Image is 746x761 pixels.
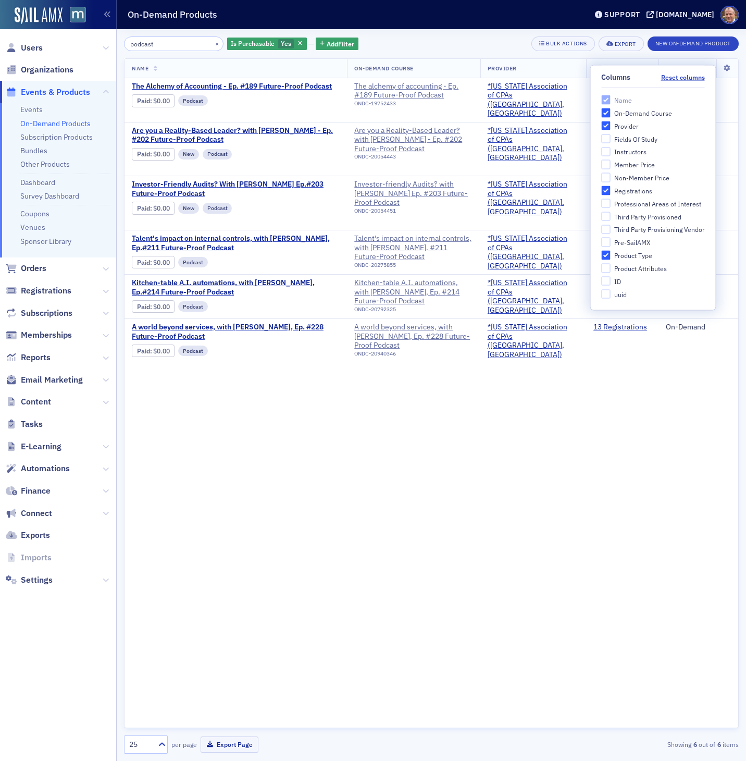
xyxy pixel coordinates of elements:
span: Organizations [21,64,73,76]
input: On-Demand Course [601,108,611,118]
a: Subscription Products [20,132,93,142]
span: Add Filter [327,39,354,48]
a: Paid [137,259,150,266]
a: Paid [137,303,150,311]
a: Kitchen-table A.I. automations, with [PERSON_NAME], Ep.#214 Future-Proof Podcast [132,278,340,297]
a: Talent's impact on internal controls, with [PERSON_NAME], Ep.#211 Future-Proof Podcast [132,234,340,252]
span: Events & Products [21,87,90,98]
a: Sponsor Library [20,237,71,246]
div: Paid: 92 - $0 [132,148,175,161]
div: Support [604,10,640,19]
input: uuid [601,289,611,299]
a: Registrations [6,285,71,297]
img: SailAMX [70,7,86,23]
span: Kitchen-table A.I. automations, with Ashley Francis, Ep.#214 Future-Proof Podcast [132,278,340,297]
a: Users [6,42,43,54]
div: Talent's impact on internal controls, with [PERSON_NAME]. #211 Future-Proof Podcast [354,234,473,262]
a: Email Marketing [6,374,83,386]
a: On-Demand Products [20,119,91,128]
span: Settings [21,574,53,586]
input: Third Party Provisioning Vendor [601,225,611,234]
a: Settings [6,574,53,586]
div: Podcast [178,301,208,312]
span: Registrations [593,65,639,72]
input: Member Price [601,160,611,169]
a: Venues [20,223,45,232]
a: Events [20,105,43,114]
input: Provider [601,121,611,130]
div: Podcast [178,257,208,267]
span: : [137,97,153,105]
strong: 6 [691,740,699,749]
a: A world beyond services, with [PERSON_NAME], Ep. #228 Future-Proof Podcast [354,323,473,350]
button: New On-Demand Product [648,36,739,51]
span: : [137,259,153,266]
button: Export [599,36,644,51]
div: Professional Areas of Interest [614,199,701,208]
span: Talent's impact on internal controls, with Dr. Rebecca Hann, Ep.#211 Future-Proof Podcast [132,234,340,252]
span: Imports [21,552,52,563]
a: Investor-Friendly Audits? With [PERSON_NAME] Ep.#203 Future-Proof Podcast [132,180,340,198]
div: Instructors [614,148,646,156]
div: Paid: 125 - $0 [132,94,175,107]
span: Memberships [21,329,72,341]
a: Other Products [20,159,70,169]
span: Investor-Friendly Audits? With Jack Ciesielski Ep.#203 Future-Proof Podcast [132,180,340,198]
span: On-Demand Course [354,65,413,72]
a: Paid [137,150,150,158]
label: per page [171,740,197,749]
a: Survey Dashboard [20,191,79,201]
input: Product Attributes [601,264,611,273]
span: $0.00 [153,259,170,266]
input: Fields Of Study [601,134,611,143]
a: View Homepage [63,7,86,24]
span: $0.00 [153,150,170,158]
a: *[US_STATE] Association of CPAs ([GEOGRAPHIC_DATA], [GEOGRAPHIC_DATA]) [488,126,579,163]
a: SailAMX [15,7,63,24]
button: Bulk Actions [531,36,594,51]
div: Columns [601,73,630,82]
span: Is Purchasable [231,39,275,47]
a: Subscriptions [6,308,72,319]
a: Dashboard [20,178,55,187]
input: Product Type [601,251,611,260]
div: Podcast [178,346,208,356]
button: AddFilter [316,38,358,51]
span: Yes [281,39,291,47]
a: Events & Products [6,87,90,98]
a: Connect [6,508,52,519]
span: Exports [21,530,50,541]
span: A world beyond services, with Ron Baker, Ep. #228 Future-Proof Podcast [132,323,340,341]
div: Pre-SailAMX [614,238,651,247]
a: *[US_STATE] Association of CPAs ([GEOGRAPHIC_DATA], [GEOGRAPHIC_DATA]) [488,323,579,359]
span: : [137,347,153,355]
input: Pre-SailAMX [601,238,611,247]
span: Profile [720,6,739,24]
span: Name [132,65,148,72]
div: Paid: 13 - $0 [132,345,175,357]
span: Are you a Reality-Based Leader? with Alex Dorr - Ep. #202 Future-Proof Podcast [132,126,340,144]
div: ONDC-20054443 [354,153,473,160]
a: Paid [137,97,150,105]
a: *[US_STATE] Association of CPAs ([GEOGRAPHIC_DATA], [GEOGRAPHIC_DATA]) [488,180,579,216]
div: ONDC-20054451 [354,207,473,214]
div: Podcast [203,149,232,159]
a: *[US_STATE] Association of CPAs ([GEOGRAPHIC_DATA], [GEOGRAPHIC_DATA]) [488,278,579,315]
div: 25 [129,739,152,750]
a: *[US_STATE] Association of CPAs ([GEOGRAPHIC_DATA], [GEOGRAPHIC_DATA]) [488,82,579,118]
span: Tasks [21,419,43,430]
input: Third Party Provisioned [601,212,611,221]
div: Paid: 77 - $0 [132,202,175,214]
div: Product Type [614,251,652,260]
div: Yes [227,38,307,51]
h1: On-Demand Products [128,8,217,21]
a: Orders [6,263,46,274]
input: Non-Member Price [601,173,611,182]
a: Investor-friendly Audits? with [PERSON_NAME] Ep. #203 Future-Proof Podcast [354,180,473,207]
input: Instructors [601,147,611,156]
a: Paid [137,347,150,355]
a: The Alchemy of Accounting - Ep. #189 Future-Proof Podcast [132,82,332,91]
